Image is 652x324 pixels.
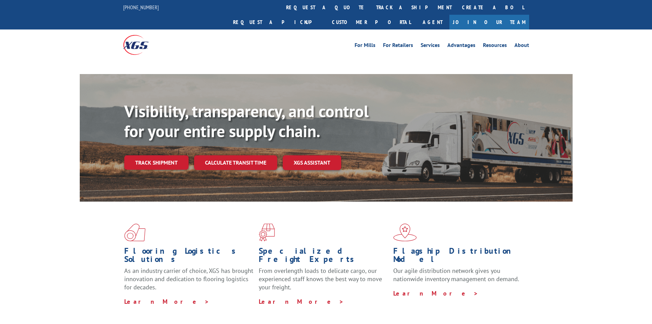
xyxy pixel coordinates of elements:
a: [PHONE_NUMBER] [123,4,159,11]
a: Learn More > [124,298,209,305]
h1: Specialized Freight Experts [259,247,388,267]
img: xgs-icon-focused-on-flooring-red [259,224,275,241]
a: Advantages [447,43,475,50]
img: xgs-icon-total-supply-chain-intelligence-red [124,224,145,241]
a: Learn More > [259,298,344,305]
a: Services [421,43,440,50]
a: XGS ASSISTANT [283,155,341,170]
span: As an industry carrier of choice, XGS has brought innovation and dedication to flooring logistics... [124,267,253,291]
a: For Retailers [383,43,413,50]
a: For Mills [355,43,375,50]
a: Join Our Team [449,15,529,29]
a: Track shipment [124,155,189,170]
a: Agent [416,15,449,29]
a: Resources [483,43,507,50]
a: Customer Portal [327,15,416,29]
span: Our agile distribution network gives you nationwide inventory management on demand. [393,267,519,283]
img: xgs-icon-flagship-distribution-model-red [393,224,417,241]
b: Visibility, transparency, and control for your entire supply chain. [124,100,369,142]
h1: Flooring Logistics Solutions [124,247,254,267]
p: From overlength loads to delicate cargo, our experienced staff knows the best way to move your fr... [259,267,388,297]
h1: Flagship Distribution Model [393,247,523,267]
a: Learn More > [393,289,478,297]
a: About [514,43,529,50]
a: Request a pickup [228,15,327,29]
a: Calculate transit time [194,155,277,170]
